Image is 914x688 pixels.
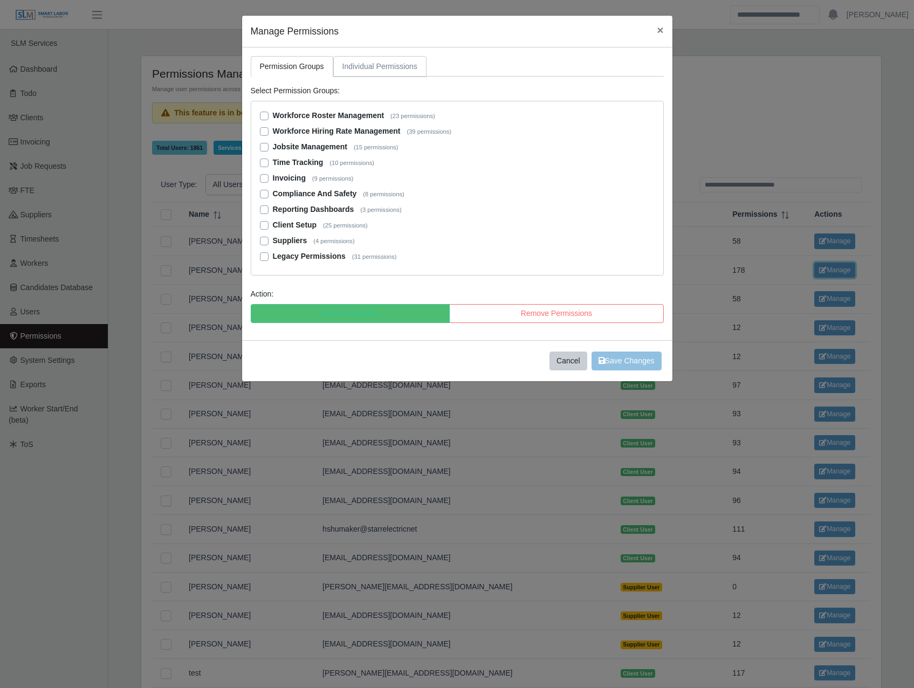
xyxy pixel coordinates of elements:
[333,56,427,77] a: Individual Permissions
[251,288,274,300] label: Action:
[354,144,398,150] span: (15 permissions)
[273,236,307,245] strong: Suppliers
[360,207,401,213] span: (3 permissions)
[648,16,672,44] button: ×
[251,304,450,323] label: Add Permissions
[273,174,306,182] strong: Invoicing
[599,356,655,365] span: Save Changes
[251,56,333,77] a: Permission Groups
[390,113,435,119] span: (23 permissions)
[273,142,347,151] strong: Jobsite Management
[273,127,401,135] strong: Workforce Hiring Rate Management
[273,252,346,260] strong: Legacy Permissions
[329,160,374,166] span: (10 permissions)
[273,189,357,198] strong: Compliance And Safety
[273,111,384,120] strong: Workforce Roster Management
[251,85,340,97] label: Select Permission Groups:
[449,304,663,323] label: Remove Permissions
[352,253,397,260] span: (31 permissions)
[323,222,368,229] span: (25 permissions)
[363,191,404,197] span: (8 permissions)
[312,175,353,182] span: (9 permissions)
[273,158,324,167] strong: Time Tracking
[407,128,451,135] span: (39 permissions)
[549,352,587,370] button: Cancel
[313,238,354,244] span: (4 permissions)
[251,24,339,38] h5: Manage Permissions
[592,352,662,370] button: Save Changes
[273,205,354,214] strong: Reporting Dashboards
[657,24,663,36] span: ×
[273,221,317,229] strong: Client Setup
